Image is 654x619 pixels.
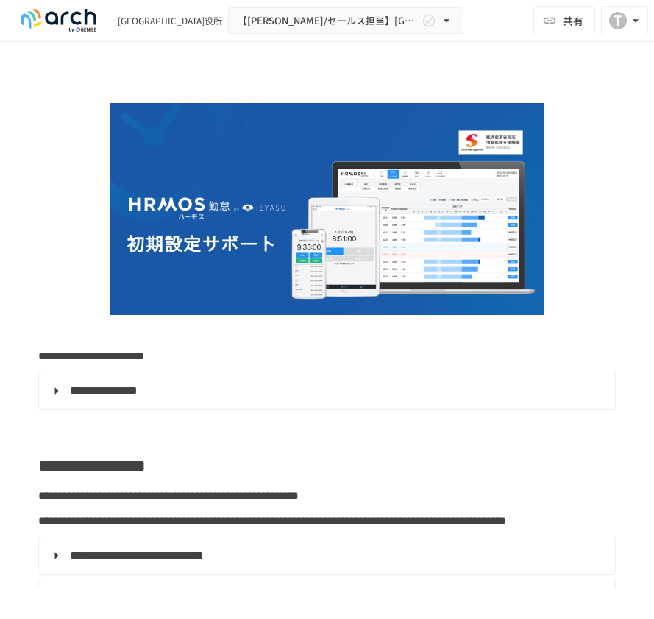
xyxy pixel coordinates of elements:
[601,6,648,35] button: T
[533,6,595,35] button: 共有
[110,103,544,315] img: GdztLVQAPnGLORo409ZpmnRQckwtTrMz8aHIKJZF2AQ
[563,13,583,29] span: 共有
[609,12,627,29] div: T
[118,14,222,27] div: [GEOGRAPHIC_DATA]役所
[238,13,419,29] span: 【[PERSON_NAME]/セールス担当】[GEOGRAPHIC_DATA][GEOGRAPHIC_DATA]役所様_初期設定サポート
[228,7,463,34] button: 【[PERSON_NAME]/セールス担当】[GEOGRAPHIC_DATA][GEOGRAPHIC_DATA]役所様_初期設定サポート
[12,9,106,32] img: logo-default@2x-9cf2c760.svg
